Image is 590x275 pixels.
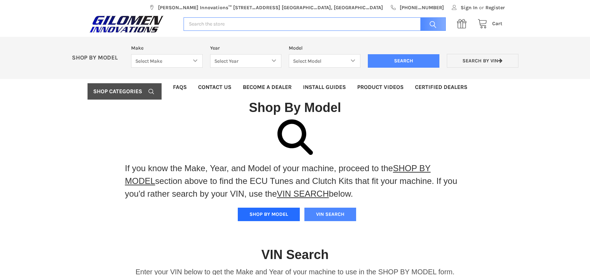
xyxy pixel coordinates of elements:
label: Model [289,44,360,52]
a: GILOMEN INNOVATIONS [88,15,176,33]
a: Certified Dealers [409,79,473,95]
h1: Shop By Model [88,100,502,116]
label: Make [131,44,203,52]
label: Year [210,44,282,52]
button: VIN SEARCH [304,208,356,221]
input: Search [368,54,439,68]
a: Cart [474,19,502,28]
span: Sign In [461,4,478,11]
a: Become a Dealer [237,79,297,95]
span: [PHONE_NUMBER] [400,4,444,11]
a: Contact Us [192,79,237,95]
a: Shop Categories [88,83,161,100]
p: If you know the Make, Year, and Model of your machine, proceed to the section above to find the E... [125,162,465,200]
h1: VIN Search [261,247,328,263]
button: SHOP BY MODEL [238,208,300,221]
span: Cart [492,21,502,27]
a: Search by VIN [447,54,518,68]
a: VIN SEARCH [277,189,329,198]
input: Search [417,17,446,31]
img: GILOMEN INNOVATIONS [88,15,165,33]
a: FAQs [167,79,192,95]
a: Install Guides [297,79,352,95]
p: SHOP BY MODEL [68,54,128,62]
a: Product Videos [352,79,409,95]
span: [PERSON_NAME] Innovations™ [STREET_ADDRESS] [GEOGRAPHIC_DATA], [GEOGRAPHIC_DATA] [158,4,383,11]
a: SHOP BY MODEL [125,163,431,186]
input: Search the store [184,17,445,31]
